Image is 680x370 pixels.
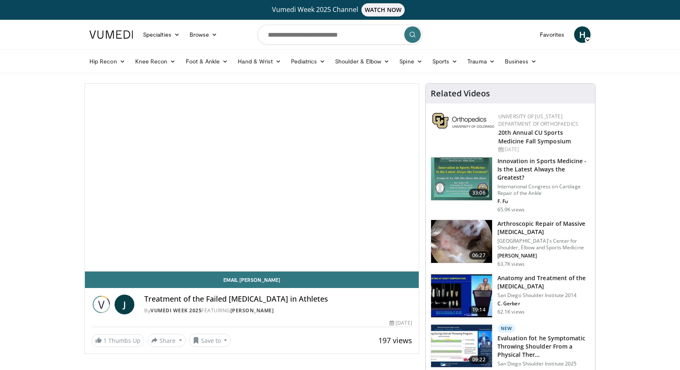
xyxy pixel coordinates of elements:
p: F. Fu [497,198,590,205]
p: [PERSON_NAME] [497,253,590,259]
h3: Innovation in Sports Medicine - Is the Latest Always the Greatest? [497,157,590,182]
a: Browse [185,26,223,43]
div: [DATE] [389,319,412,327]
button: Save to [189,334,231,347]
a: Trauma [462,53,500,70]
span: 197 views [378,335,412,345]
a: Hand & Wrist [233,53,286,70]
a: H [574,26,591,43]
h4: Treatment of the Failed [MEDICAL_DATA] in Athletes [144,295,412,304]
h4: Related Videos [431,89,490,98]
p: New [497,324,516,333]
a: Vumedi Week 2025 ChannelWATCH NOW [91,3,589,16]
span: 1 [103,337,107,344]
a: Email [PERSON_NAME] [85,272,419,288]
img: 355603a8-37da-49b6-856f-e00d7e9307d3.png.150x105_q85_autocrop_double_scale_upscale_version-0.2.png [432,113,494,129]
a: Specialties [138,26,185,43]
a: 33:06 Innovation in Sports Medicine - Is the Latest Always the Greatest? International Congress o... [431,157,590,213]
p: 63.7K views [497,261,525,267]
video-js: Video Player [85,84,419,272]
a: 1 Thumbs Up [91,334,144,347]
a: Sports [427,53,463,70]
span: 09:22 [469,356,489,364]
img: 58008271-3059-4eea-87a5-8726eb53a503.150x105_q85_crop-smart_upscale.jpg [431,274,492,317]
a: 06:27 Arthroscopic Repair of Massive [MEDICAL_DATA] [GEOGRAPHIC_DATA]'s Center for Shoulder, Elbo... [431,220,590,267]
a: 19:14 Anatomy and Treatment of the [MEDICAL_DATA] San Diego Shoulder Institute 2014 C. Gerber 62.... [431,274,590,318]
div: [DATE] [498,146,589,153]
img: 281021_0002_1.png.150x105_q85_crop-smart_upscale.jpg [431,220,492,263]
p: [GEOGRAPHIC_DATA]'s Center for Shoulder, Elbow and Sports Medicine [497,238,590,251]
img: Title_Dublin_VuMedi_1.jpg.150x105_q85_crop-smart_upscale.jpg [431,157,492,200]
img: 52bd361f-5ad8-4d12-917c-a6aadf70de3f.150x105_q85_crop-smart_upscale.jpg [431,325,492,368]
a: 20th Annual CU Sports Medicine Fall Symposium [498,129,571,145]
a: Pediatrics [286,53,330,70]
h3: Evaluation fot he Symptomatic Throwing Shoulder From a Physical Ther… [497,334,590,359]
a: University of [US_STATE] Department of Orthopaedics [498,113,578,127]
p: San Diego Shoulder Institute 2014 [497,292,590,299]
input: Search topics, interventions [258,25,422,44]
p: C. Gerber [497,300,590,307]
a: Foot & Ankle [181,53,233,70]
p: San Diego Shoulder Institute 2025 [497,361,590,367]
img: VuMedi Logo [89,30,133,39]
p: 62.1K views [497,309,525,315]
a: Favorites [535,26,569,43]
span: 33:06 [469,189,489,197]
div: By FEATURING [144,307,412,314]
a: [PERSON_NAME] [230,307,274,314]
img: Vumedi Week 2025 [91,295,111,314]
a: Spine [394,53,427,70]
p: 65.9K views [497,206,525,213]
span: 19:14 [469,306,489,314]
a: Shoulder & Elbow [330,53,394,70]
a: Hip Recon [84,53,130,70]
h3: Anatomy and Treatment of the [MEDICAL_DATA] [497,274,590,290]
h3: Arthroscopic Repair of Massive [MEDICAL_DATA] [497,220,590,236]
a: Vumedi Week 2025 [150,307,202,314]
button: Share [148,334,186,347]
a: Business [500,53,542,70]
span: WATCH NOW [361,3,405,16]
p: International Congress on Cartilage Repair of the Ankle [497,183,590,197]
a: Knee Recon [130,53,181,70]
a: J [115,295,134,314]
span: 06:27 [469,251,489,260]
